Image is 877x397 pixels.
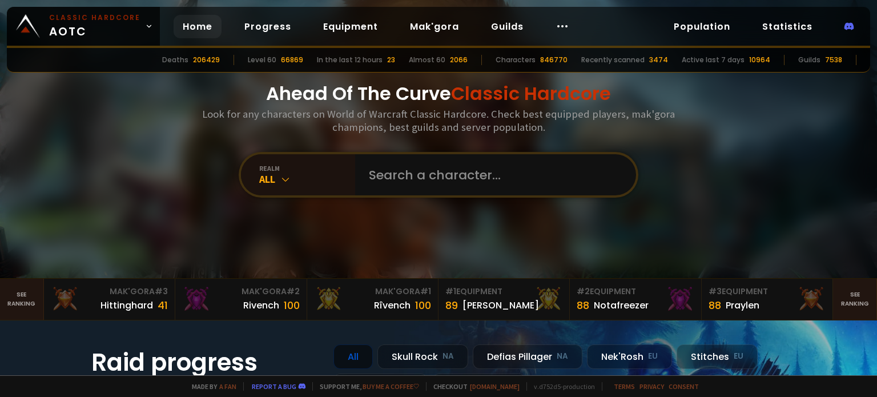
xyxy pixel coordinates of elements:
[333,344,373,369] div: All
[49,13,140,40] span: AOTC
[734,351,743,362] small: EU
[709,286,722,297] span: # 3
[825,55,842,65] div: 7538
[362,154,622,195] input: Search a character...
[377,344,468,369] div: Skull Rock
[798,55,820,65] div: Guilds
[281,55,303,65] div: 66869
[438,279,570,320] a: #1Equipment89[PERSON_NAME]
[219,382,236,391] a: a fan
[162,55,188,65] div: Deaths
[753,15,822,38] a: Statistics
[709,286,826,298] div: Equipment
[426,382,520,391] span: Checkout
[415,298,431,313] div: 100
[540,55,568,65] div: 846770
[648,351,658,362] small: EU
[284,298,300,313] div: 100
[665,15,739,38] a: Population
[677,344,758,369] div: Stitches
[307,279,438,320] a: Mak'Gora#1Rîvench100
[526,382,595,391] span: v. d752d5 - production
[577,298,589,313] div: 88
[252,382,296,391] a: Report a bug
[51,286,168,298] div: Mak'Gora
[259,164,355,173] div: realm
[174,15,222,38] a: Home
[49,13,140,23] small: Classic Hardcore
[614,382,635,391] a: Terms
[312,382,419,391] span: Support me,
[243,298,279,312] div: Rivench
[314,15,387,38] a: Equipment
[387,55,395,65] div: 23
[44,279,175,320] a: Mak'Gora#3Hittinghard41
[594,298,649,312] div: Notafreezer
[193,55,220,65] div: 206429
[287,286,300,297] span: # 2
[833,279,877,320] a: Seeranking
[709,298,721,313] div: 88
[702,279,833,320] a: #3Equipment88Praylen
[198,107,679,134] h3: Look for any characters on World of Warcraft Classic Hardcore. Check best equipped players, mak'g...
[314,286,431,298] div: Mak'Gora
[450,55,468,65] div: 2066
[7,7,160,46] a: Classic HardcoreAOTC
[409,55,445,65] div: Almost 60
[158,298,168,313] div: 41
[182,286,299,298] div: Mak'Gora
[91,344,320,380] h1: Raid progress
[496,55,536,65] div: Characters
[235,15,300,38] a: Progress
[442,351,454,362] small: NA
[155,286,168,297] span: # 3
[577,286,694,298] div: Equipment
[482,15,533,38] a: Guilds
[649,55,668,65] div: 3474
[445,286,562,298] div: Equipment
[682,55,745,65] div: Active last 7 days
[445,286,456,297] span: # 1
[587,344,672,369] div: Nek'Rosh
[581,55,645,65] div: Recently scanned
[185,382,236,391] span: Made by
[445,298,458,313] div: 89
[557,351,568,362] small: NA
[470,382,520,391] a: [DOMAIN_NAME]
[248,55,276,65] div: Level 60
[100,298,153,312] div: Hittinghard
[401,15,468,38] a: Mak'gora
[374,298,411,312] div: Rîvench
[420,286,431,297] span: # 1
[669,382,699,391] a: Consent
[259,173,355,186] div: All
[175,279,307,320] a: Mak'Gora#2Rivench100
[473,344,582,369] div: Defias Pillager
[266,80,611,107] h1: Ahead Of The Curve
[749,55,770,65] div: 10964
[639,382,664,391] a: Privacy
[726,298,759,312] div: Praylen
[363,382,419,391] a: Buy me a coffee
[570,279,701,320] a: #2Equipment88Notafreezer
[577,286,590,297] span: # 2
[462,298,539,312] div: [PERSON_NAME]
[451,81,611,106] span: Classic Hardcore
[317,55,383,65] div: In the last 12 hours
